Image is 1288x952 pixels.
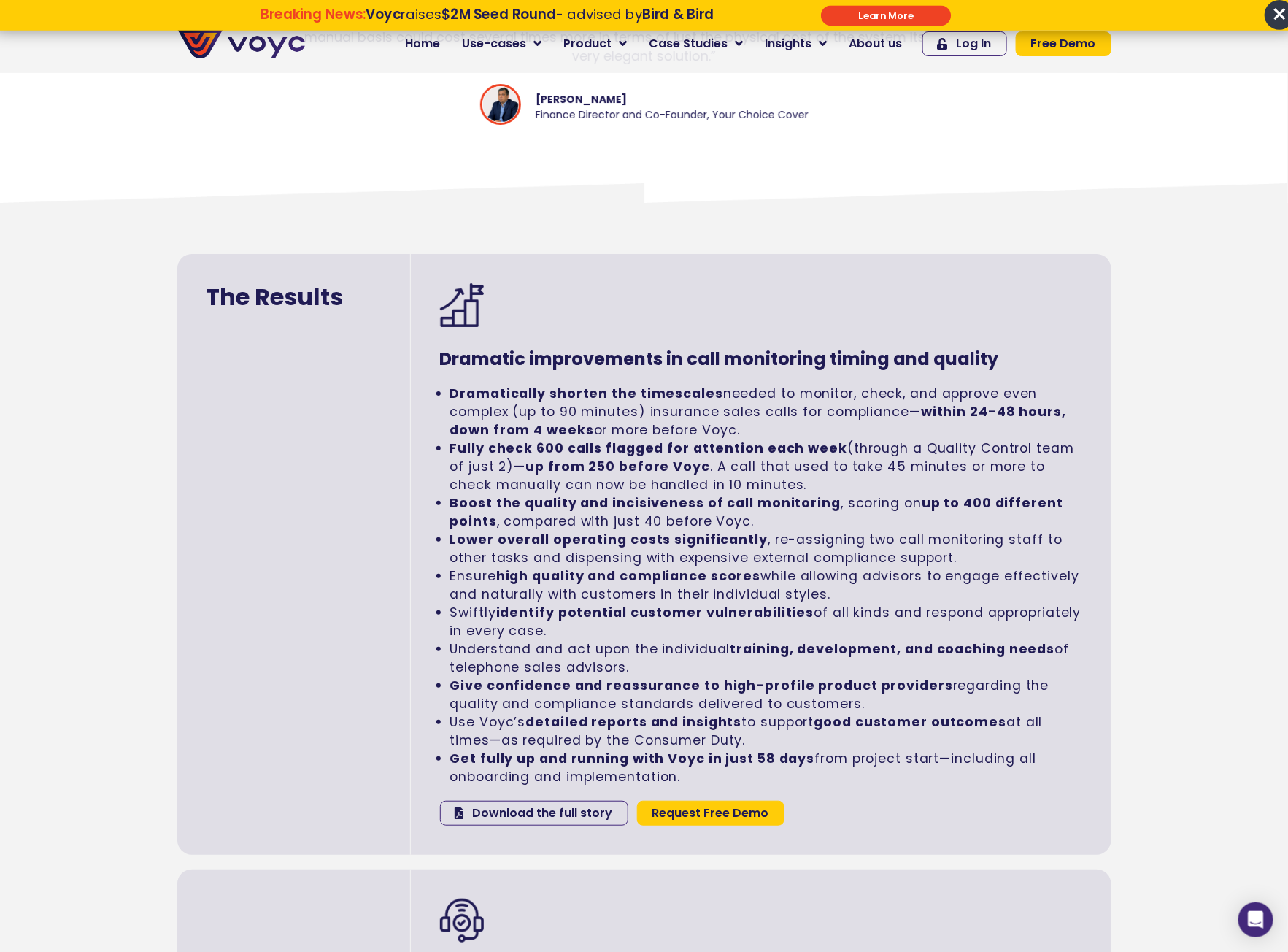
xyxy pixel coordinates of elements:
[366,4,714,23] span: raises - advised by
[177,29,305,58] img: voyc-full-logo
[366,4,400,23] strong: Voyc
[536,92,809,107] span: [PERSON_NAME]
[260,4,366,23] strong: Breaking News:
[730,640,1055,658] strong: training, development, and coaching needs
[1238,902,1273,937] div: Open Intercom Messenger
[639,29,755,58] a: Case Studies
[450,677,1082,713] li: regarding the quality and compliance standards delivered to customers.
[406,35,441,53] span: Home
[450,713,1082,750] li: Use Voyc’s to support at all times—as required by the Consumer Duty.
[440,349,1082,370] h3: Dramatic improvements in call monitoring timing and quality
[450,531,1082,567] li: , re-assigning two call monitoring staff to other tasks and dispensing with expensive external co...
[536,107,809,123] span: Finance Director and Co-Founder, Your Choice Cover
[1016,31,1111,56] a: Free Demo
[450,439,848,457] strong: Fully check 600 calls flagged for attention each week
[496,604,814,621] strong: identify potential customer vulnerabilities
[450,494,1064,530] strong: up to 400 different points
[450,385,724,402] strong: Dramatically shorten the timescales
[450,567,1082,604] li: Ensure while allowing advisors to engage effectively and naturally with customers in their indivi...
[440,801,628,826] a: Download the full story
[525,458,710,475] strong: up from 250 before Voyc
[553,29,639,58] a: Product
[452,29,553,58] a: Use-cases
[207,283,381,311] h2: The Results
[450,677,954,694] strong: Give confidence and reassurance to high-profile product providers
[191,6,782,39] div: Breaking News: Voyc raises $2M Seed Round - advised by Bird & Bird
[838,29,914,58] a: About us
[1031,38,1096,50] span: Free Demo
[642,4,714,23] strong: Bird & Bird
[450,640,1082,677] li: Understand and act upon the individual of telephone sales advisors.
[957,38,992,50] span: Log In
[755,29,838,58] a: Insights
[821,5,951,26] div: Submit
[450,750,1082,786] li: from project start—including all onboarding and implementation.
[814,713,1007,731] strong: good customer outcomes
[450,385,1082,439] li: needed to monitor, check, and approve even complex (up to 90 minutes) insurance sales calls for c...
[564,35,612,53] span: Product
[450,604,1082,640] li: Swiftly of all kinds and respond appropriately in every case.
[473,807,613,819] span: Download the full story
[766,35,812,53] span: Insights
[450,403,1067,439] strong: within 24-48 hours, down from 4 weeks
[849,35,903,53] span: About us
[440,283,484,327] img: Goal icon
[463,35,527,53] span: Use-cases
[450,439,1082,494] li: (through a Quality Control team of just 2)— . A call that used to take 45 minutes or more to chec...
[637,801,784,826] a: Request Free Demo
[480,84,521,125] img: Khan Rahman
[450,494,1082,531] li: , scoring on , compared with just 40 before Voyc.
[395,29,452,58] a: Home
[922,31,1007,56] a: Log In
[649,35,728,53] span: Case Studies
[440,899,484,943] img: Caller icon
[496,567,761,585] strong: high quality and compliance scores
[526,713,742,731] strong: detailed reports and insights
[441,4,556,23] strong: $2M Seed Round
[450,494,841,512] strong: Boost the quality and incisiveness of call monitoring
[652,807,769,819] span: Request Free Demo
[450,531,768,548] strong: Lower overall operating costs significantly
[450,750,815,767] strong: Get fully up and running with Voyc in just 58 days
[290,9,998,159] div: Slides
